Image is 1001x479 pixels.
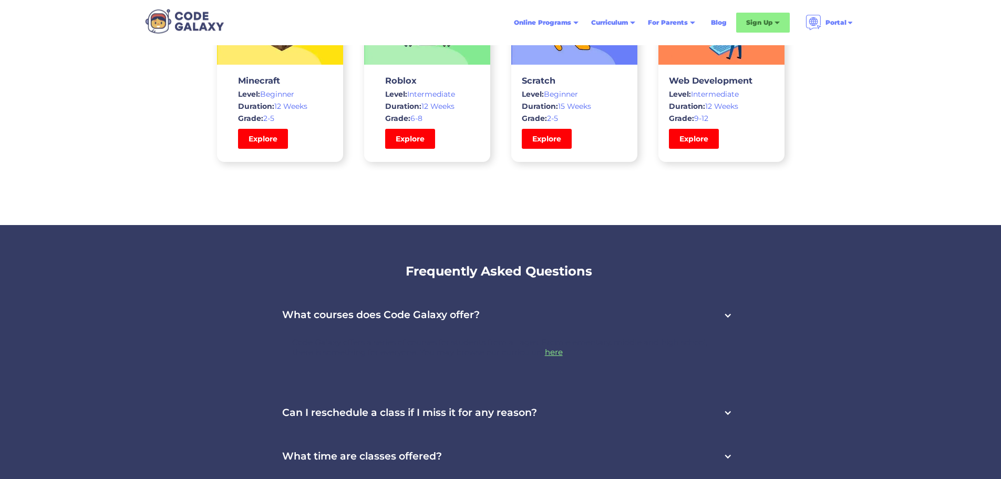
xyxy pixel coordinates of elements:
div: Beginner [522,89,627,99]
div: What time are classes offered? [259,435,742,478]
div: 12 Weeks [385,101,469,111]
div: Curriculum [591,17,628,28]
div: Online Programs [514,17,571,28]
a: Explore [238,129,288,149]
h3: Minecraft [238,75,322,86]
div: For Parents [642,13,701,32]
span: Duration: [522,101,558,111]
div: 2-5 [238,113,322,124]
span: : [408,114,410,123]
span: Grade: [522,114,547,123]
h3: What courses does Code Galaxy offer? [282,309,480,321]
div: Curriculum [585,13,642,32]
a: Explore [385,129,435,149]
h2: Frequently Asked Questions [406,262,592,281]
h3: What time are classes offered? [282,451,442,463]
div: Beginner [238,89,322,99]
div: For Parents [648,17,688,28]
div: Intermediate [385,89,469,99]
span: Grade: [238,114,263,123]
a: here [545,347,563,357]
div: 12 Weeks [669,101,774,111]
div: Portal [799,11,860,35]
span: Level: [522,89,544,99]
div: What courses does Code Galaxy offer? [259,293,742,337]
div: 15 Weeks [522,101,627,111]
div: Portal [825,17,847,28]
div: Online Programs [508,13,585,32]
div: 12 Weeks [238,101,322,111]
h3: Can I reschedule a class if I miss it for any reason? [282,407,537,419]
h3: Web Development [669,75,774,86]
span: Duration: [238,101,274,111]
div: Intermediate [669,89,774,99]
h3: Roblox [385,75,469,86]
span: Grade: [669,114,694,123]
span: Level: [385,89,407,99]
a: Explore [669,129,719,149]
span: Level: [669,89,691,99]
a: Blog [705,13,733,32]
div: 2-5 [522,113,627,124]
div: Sign Up [746,17,772,28]
div: Can I reschedule a class if I miss it for any reason? [259,391,742,435]
a: Explore [522,129,572,149]
p: Code Galaxy offers a series of courses for students from all ages. From elementary, middle and hi... [292,337,709,358]
span: Duration: [385,101,421,111]
span: Level: [238,89,260,99]
span: Grade [385,114,408,123]
div: Sign Up [736,13,790,33]
nav: What courses does Code Galaxy offer? [259,337,742,391]
div: 6-8 [385,113,469,124]
span: Duration: [669,101,705,111]
h3: Scratch [522,75,627,86]
div: 9-12 [669,113,774,124]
